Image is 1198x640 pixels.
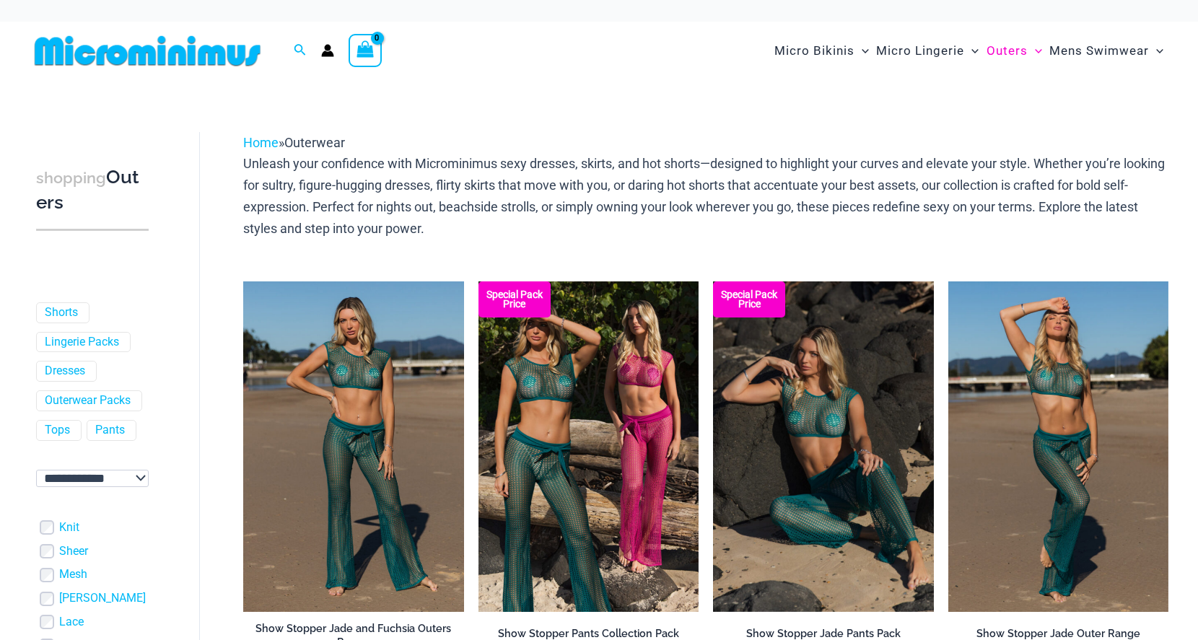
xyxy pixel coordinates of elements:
[1149,32,1163,69] span: Menu Toggle
[59,520,79,535] a: Knit
[59,544,88,559] a: Sheer
[478,281,699,612] img: Collection Pack (6)
[987,32,1028,69] span: Outers
[713,281,934,612] img: Show Stopper Jade 366 Top 5007 pants 08
[349,34,382,67] a: View Shopping Cart, empty
[45,364,85,379] a: Dresses
[713,281,934,612] a: Show Stopper Jade 366 Top 5007 pants 08 Show Stopper Jade 366 Top 5007 pants 05Show Stopper Jade ...
[294,42,307,60] a: Search icon link
[59,591,146,606] a: [PERSON_NAME]
[45,305,78,320] a: Shorts
[59,567,87,582] a: Mesh
[478,281,699,612] a: Collection Pack (6) Collection Pack BCollection Pack B
[243,135,345,150] span: »
[36,470,149,487] select: wpc-taxonomy-pa_color-745982
[243,281,464,612] a: Show Stopper Jade 366 Top 5007 pants 03Show Stopper Fuchsia 366 Top 5007 pants 03Show Stopper Fuc...
[36,169,106,187] span: shopping
[284,135,345,150] span: Outerwear
[713,290,785,309] b: Special Pack Price
[1049,32,1149,69] span: Mens Swimwear
[243,153,1168,239] p: Unleash your confidence with Microminimus sexy dresses, skirts, and hot shorts—designed to highli...
[478,290,551,309] b: Special Pack Price
[964,32,979,69] span: Menu Toggle
[854,32,869,69] span: Menu Toggle
[321,44,334,57] a: Account icon link
[876,32,964,69] span: Micro Lingerie
[873,29,982,73] a: Micro LingerieMenu ToggleMenu Toggle
[243,281,464,612] img: Show Stopper Jade 366 Top 5007 pants 03
[769,27,1169,75] nav: Site Navigation
[948,281,1169,612] a: Show Stopper Jade 366 Top 5007 pants 01Show Stopper Jade 366 Top 5007 pants 05Show Stopper Jade 3...
[36,165,149,215] h3: Outers
[948,281,1169,612] img: Show Stopper Jade 366 Top 5007 pants 01
[774,32,854,69] span: Micro Bikinis
[983,29,1046,73] a: OutersMenu ToggleMenu Toggle
[45,393,131,408] a: Outerwear Packs
[95,423,125,438] a: Pants
[243,135,279,150] a: Home
[771,29,873,73] a: Micro BikinisMenu ToggleMenu Toggle
[29,35,266,67] img: MM SHOP LOGO FLAT
[1028,32,1042,69] span: Menu Toggle
[45,335,119,350] a: Lingerie Packs
[1046,29,1167,73] a: Mens SwimwearMenu ToggleMenu Toggle
[59,615,84,630] a: Lace
[45,423,70,438] a: Tops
